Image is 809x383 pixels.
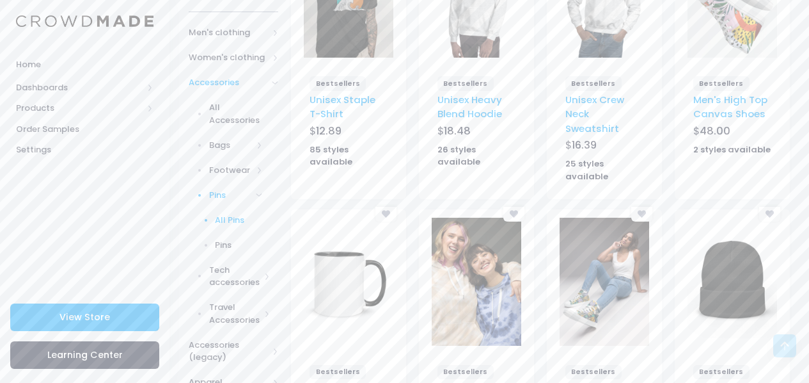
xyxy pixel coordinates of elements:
strong: 25 styles available [565,158,608,183]
span: Home [16,58,153,71]
span: Bags [209,139,252,152]
div: $ [693,124,771,142]
a: Men's High Top Canvas Shoes [693,93,767,120]
span: 48.00 [700,124,730,138]
img: Logo [16,15,153,28]
a: Learning Center [10,341,159,369]
span: Learning Center [47,348,123,361]
span: Accessories [189,76,268,89]
span: Bestsellers [693,76,750,90]
a: Unisex Heavy Blend Hoodie [437,93,502,120]
div: $ [310,124,388,142]
span: 16.39 [572,138,597,152]
span: Bestsellers [693,365,750,379]
span: Pins [215,239,262,252]
span: Travel Accessories [209,301,260,326]
span: Men's clothing [189,26,268,39]
span: 18.48 [444,124,471,138]
span: Tech accessories [209,264,260,289]
span: All Pins [215,214,262,227]
strong: 85 styles available [310,143,352,168]
span: Women's clothing [189,51,268,64]
a: View Store [10,304,159,331]
a: All Accessories [172,95,278,133]
span: Products [16,102,143,115]
a: All Pins [172,208,278,232]
span: Bestsellers [437,76,494,90]
div: $ [565,138,643,156]
span: Bestsellers [565,365,622,379]
a: Unisex Staple T-Shirt [310,93,375,120]
span: Accessories (legacy) [189,339,268,364]
span: Dashboards [16,81,143,94]
span: 12.89 [316,124,342,138]
span: Footwear [209,164,252,177]
span: Bestsellers [310,365,366,379]
span: Bestsellers [310,76,366,90]
span: Order Samples [16,123,153,136]
span: Bestsellers [565,76,622,90]
span: Bestsellers [437,365,494,379]
a: Pins [172,232,278,257]
span: Settings [16,143,153,156]
span: All Accessories [209,101,263,126]
span: View Store [59,311,110,323]
strong: 2 styles available [693,143,771,156]
strong: 26 styles available [437,143,480,168]
div: $ [437,124,515,142]
a: Unisex Crew Neck Sweatshirt [565,93,624,135]
span: Pins [209,189,252,202]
